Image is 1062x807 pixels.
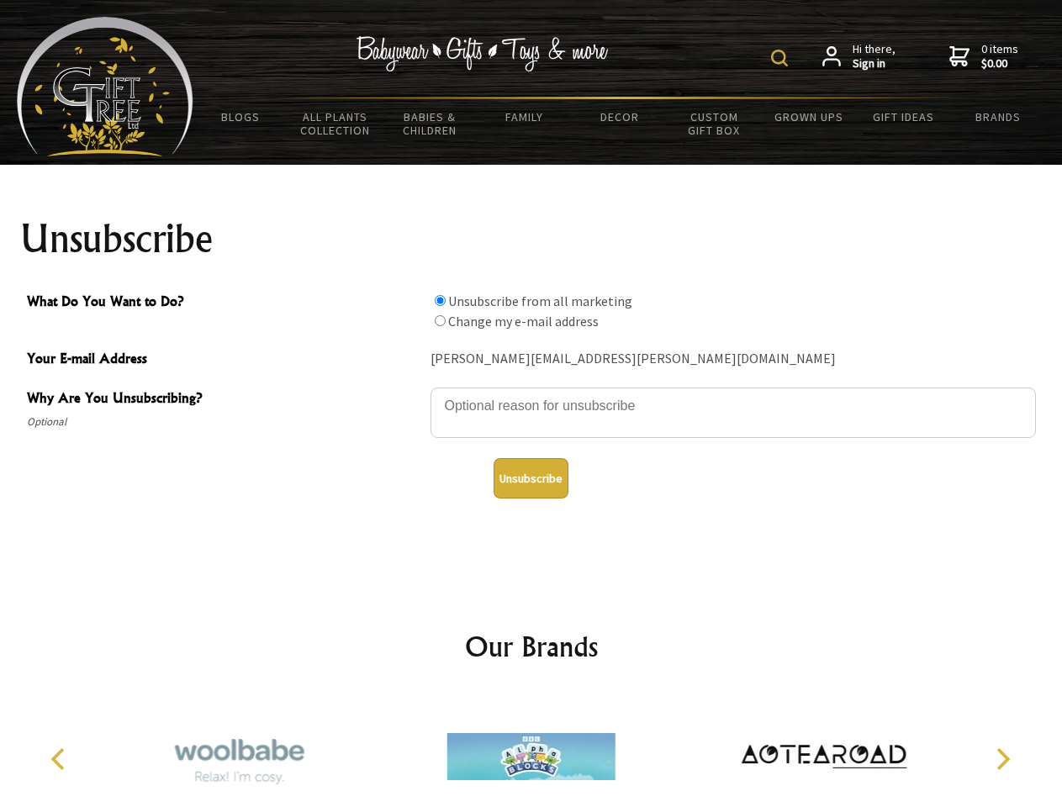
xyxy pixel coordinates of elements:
[27,291,422,315] span: What Do You Want to Do?
[853,42,896,71] span: Hi there,
[448,293,632,309] label: Unsubscribe from all marketing
[357,36,609,71] img: Babywear - Gifts - Toys & more
[27,388,422,412] span: Why Are You Unsubscribing?
[856,99,951,134] a: Gift Ideas
[981,41,1018,71] span: 0 items
[27,412,422,432] span: Optional
[17,17,193,156] img: Babyware - Gifts - Toys and more...
[478,99,573,134] a: Family
[951,99,1046,134] a: Brands
[448,313,599,330] label: Change my e-mail address
[949,42,1018,71] a: 0 items$0.00
[435,315,446,326] input: What Do You Want to Do?
[431,346,1036,372] div: [PERSON_NAME][EMAIL_ADDRESS][PERSON_NAME][DOMAIN_NAME]
[431,388,1036,438] textarea: Why Are You Unsubscribing?
[383,99,478,148] a: Babies & Children
[761,99,856,134] a: Grown Ups
[771,50,788,66] img: product search
[288,99,383,148] a: All Plants Collection
[853,56,896,71] strong: Sign in
[984,741,1021,778] button: Next
[572,99,667,134] a: Decor
[193,99,288,134] a: BLOGS
[435,295,446,306] input: What Do You Want to Do?
[494,458,568,498] button: Unsubscribe
[27,348,422,372] span: Your E-mail Address
[42,741,79,778] button: Previous
[667,99,762,148] a: Custom Gift Box
[34,626,1029,667] h2: Our Brands
[20,219,1043,259] h1: Unsubscribe
[981,56,1018,71] strong: $0.00
[822,42,896,71] a: Hi there,Sign in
